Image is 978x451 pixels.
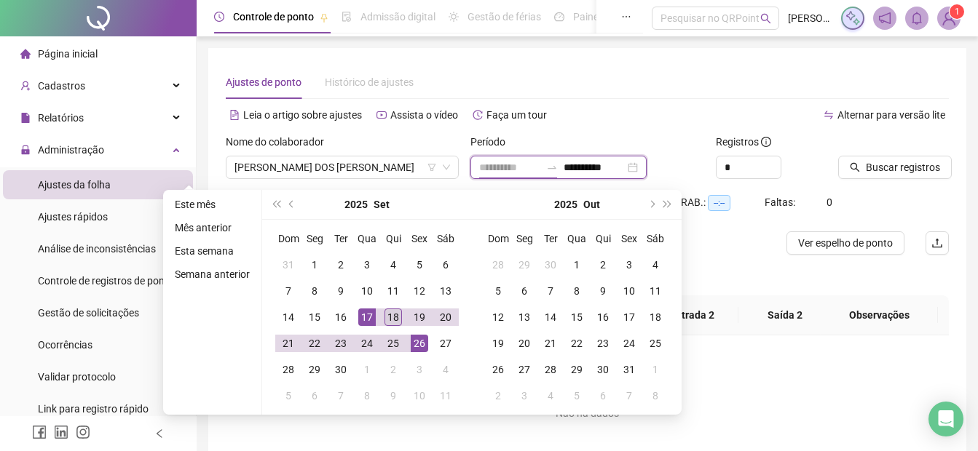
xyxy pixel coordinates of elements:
td: 2025-09-18 [380,304,406,330]
td: 2025-11-04 [537,383,564,409]
div: 15 [306,308,323,326]
span: 0 [827,196,832,208]
th: Qua [564,225,590,252]
span: pushpin [320,13,328,22]
li: Mês anterior [169,219,256,236]
span: Ajustes da folha [38,179,111,191]
td: 2025-09-17 [354,304,380,330]
span: linkedin [54,425,68,439]
span: notification [878,12,891,25]
span: swap-right [546,161,558,173]
div: 30 [332,361,350,378]
td: 2025-09-29 [511,252,537,278]
div: 13 [437,282,454,300]
div: 25 [647,335,664,352]
span: user-add [20,81,31,91]
span: Ver espelho de ponto [798,235,893,251]
div: 7 [280,282,297,300]
span: Gestão de solicitações [38,307,139,319]
span: search [760,13,771,24]
div: 1 [306,256,323,274]
button: Ver espelho de ponto [786,231,904,255]
button: super-prev-year [268,190,284,219]
span: facebook [32,425,47,439]
div: 4 [647,256,664,274]
div: 29 [516,256,533,274]
label: Nome do colaborador [226,134,334,150]
td: 2025-10-07 [328,383,354,409]
li: Semana anterior [169,266,256,283]
button: prev-year [284,190,300,219]
div: 10 [411,387,428,404]
span: upload [931,237,943,249]
span: Administração [38,144,104,156]
div: Open Intercom Messenger [928,402,963,436]
td: 2025-10-10 [406,383,433,409]
td: 2025-11-08 [642,383,669,409]
div: 1 [568,256,585,274]
span: WILLIAM MACIEL DOS SANTOS [234,156,450,178]
td: 2025-09-20 [433,304,459,330]
td: 2025-09-10 [354,278,380,304]
span: info-circle [761,137,771,147]
td: 2025-10-13 [511,304,537,330]
div: 3 [516,387,533,404]
div: 3 [358,256,376,274]
div: 6 [306,387,323,404]
td: 2025-10-22 [564,330,590,356]
div: 1 [647,361,664,378]
th: Sáb [433,225,459,252]
div: 11 [385,282,402,300]
span: Buscar registros [866,159,940,175]
span: dashboard [554,12,564,22]
div: 3 [620,256,638,274]
td: 2025-09-29 [301,356,328,383]
td: 2025-10-28 [537,356,564,383]
span: Ocorrências [38,339,92,351]
span: Assista o vídeo [390,109,458,121]
span: left [154,428,165,439]
div: 30 [594,361,612,378]
span: Cadastros [38,80,85,92]
div: H. TRAB.: [663,194,765,211]
td: 2025-11-05 [564,383,590,409]
td: 2025-10-03 [616,252,642,278]
span: Leia o artigo sobre ajustes [243,109,362,121]
td: 2025-10-27 [511,356,537,383]
div: 8 [306,282,323,300]
div: 21 [280,335,297,352]
td: 2025-10-05 [275,383,301,409]
div: 8 [647,387,664,404]
div: 22 [568,335,585,352]
td: 2025-10-21 [537,330,564,356]
span: Ajustes rápidos [38,211,108,223]
th: Dom [485,225,511,252]
td: 2025-10-12 [485,304,511,330]
td: 2025-08-31 [275,252,301,278]
td: 2025-10-14 [537,304,564,330]
li: Este mês [169,196,256,213]
button: super-next-year [660,190,676,219]
div: 13 [516,308,533,326]
td: 2025-09-11 [380,278,406,304]
div: 18 [385,308,402,326]
span: Alternar para versão lite [837,109,945,121]
span: search [850,162,860,172]
td: 2025-09-21 [275,330,301,356]
td: 2025-09-28 [485,252,511,278]
div: 15 [568,308,585,326]
td: 2025-11-02 [485,383,511,409]
td: 2025-10-08 [354,383,380,409]
span: Faça um tour [486,109,547,121]
div: 27 [516,361,533,378]
span: filter [427,163,436,172]
div: 9 [332,282,350,300]
div: 23 [332,335,350,352]
span: 1 [955,7,960,17]
div: 6 [594,387,612,404]
sup: Atualize o seu contato no menu Meus Dados [950,4,964,19]
span: --:-- [708,195,730,211]
div: 2 [385,361,402,378]
td: 2025-10-02 [590,252,616,278]
span: to [546,161,558,173]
